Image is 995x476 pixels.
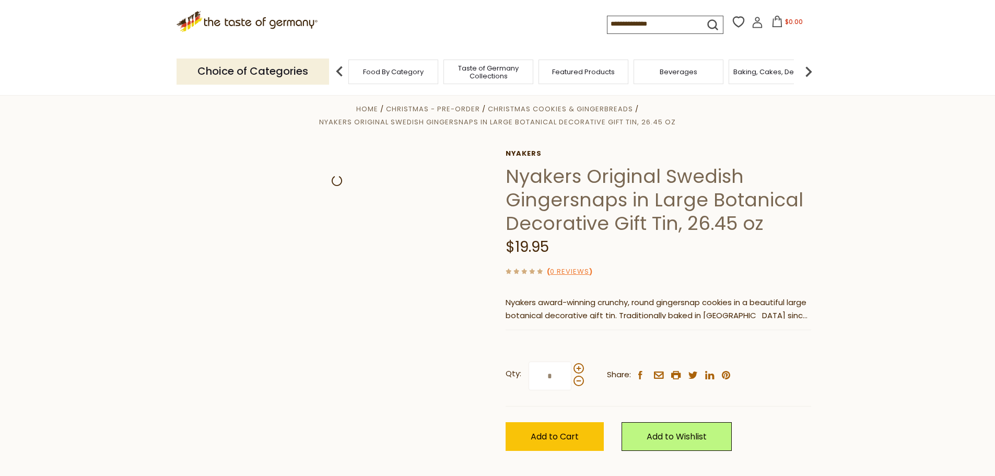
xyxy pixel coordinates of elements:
[550,266,589,277] a: 0 Reviews
[607,368,631,381] span: Share:
[506,367,521,380] strong: Qty:
[552,68,615,76] a: Featured Products
[765,16,810,31] button: $0.00
[447,64,530,80] a: Taste of Germany Collections
[506,296,811,322] p: Nyakers award-winning crunchy, round gingersnap cookies in a beautiful large botanical decorative...
[356,104,378,114] a: Home
[506,165,811,235] h1: Nyakers Original Swedish Gingersnaps in Large Botanical Decorative Gift Tin, 26.45 oz
[531,431,579,443] span: Add to Cart
[506,149,811,158] a: Nyakers
[547,266,592,276] span: ( )
[622,422,732,451] a: Add to Wishlist
[506,422,604,451] button: Add to Cart
[733,68,814,76] a: Baking, Cakes, Desserts
[785,17,803,26] span: $0.00
[798,61,819,82] img: next arrow
[177,59,329,84] p: Choice of Categories
[660,68,697,76] a: Beverages
[506,237,549,257] span: $19.95
[363,68,424,76] a: Food By Category
[319,117,676,127] a: Nyakers Original Swedish Gingersnaps in Large Botanical Decorative Gift Tin, 26.45 oz
[329,61,350,82] img: previous arrow
[488,104,633,114] a: Christmas Cookies & Gingerbreads
[386,104,480,114] a: Christmas - PRE-ORDER
[529,362,571,390] input: Qty:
